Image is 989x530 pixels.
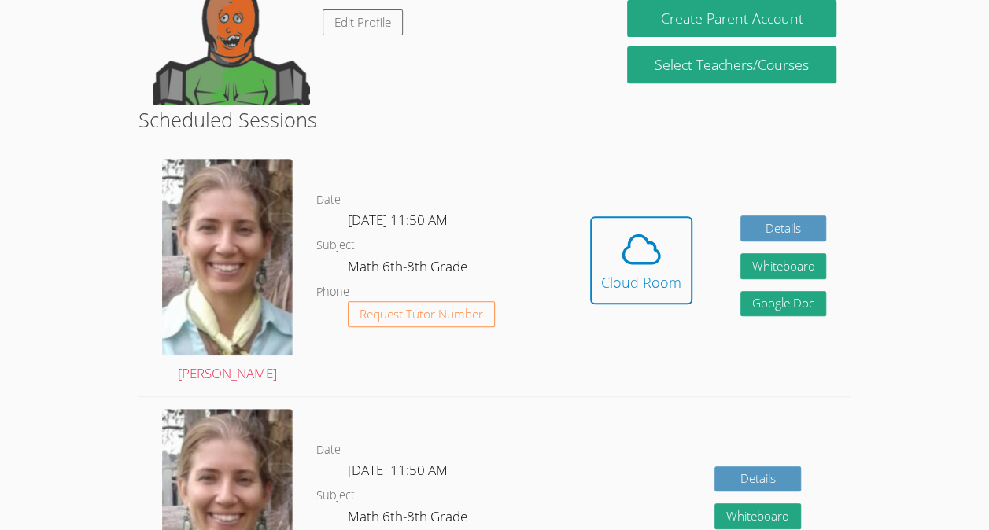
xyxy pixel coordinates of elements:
button: Whiteboard [714,503,801,529]
dt: Date [316,190,341,210]
dt: Date [316,440,341,460]
span: [DATE] 11:50 AM [348,211,448,229]
img: Screenshot%202024-09-06%20202226%20-%20Cropped.png [162,159,293,355]
dt: Subject [316,486,355,506]
div: Cloud Room [601,271,681,293]
span: [DATE] 11:50 AM [348,461,448,479]
a: Google Doc [740,291,827,317]
a: Details [714,466,801,492]
dt: Subject [316,236,355,256]
h2: Scheduled Sessions [138,105,851,134]
dt: Phone [316,282,349,302]
a: Details [740,215,827,241]
a: [PERSON_NAME] [162,159,293,385]
button: Request Tutor Number [348,301,495,327]
button: Cloud Room [590,216,692,304]
button: Whiteboard [740,253,827,279]
dd: Math 6th-8th Grade [348,256,471,282]
a: Select Teachers/Courses [627,46,836,83]
a: Edit Profile [323,9,403,35]
span: Request Tutor Number [360,308,483,320]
